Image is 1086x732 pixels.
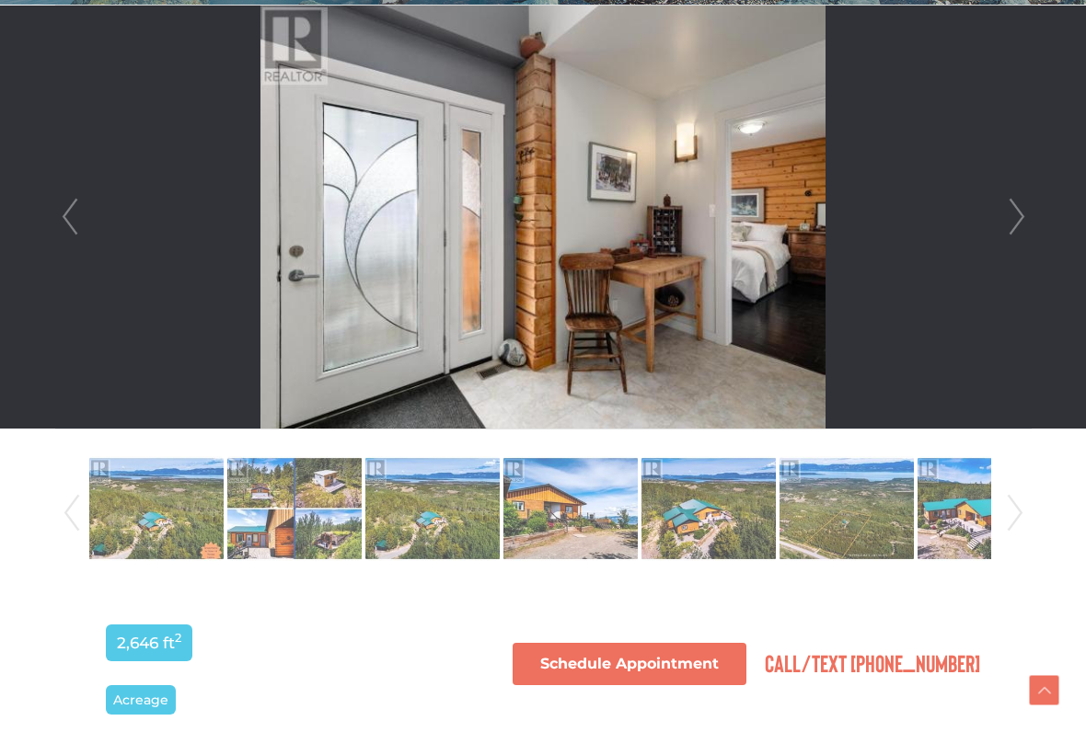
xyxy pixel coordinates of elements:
a: Next [1003,6,1031,429]
img: Property-28626389-Photo-3.jpg [365,456,500,561]
span: Call/Text [PHONE_NUMBER] [765,648,980,677]
span: Acreage [106,685,176,715]
sup: 2 [175,631,181,645]
a: Next [1001,451,1029,576]
img: Property-28626389-Photo-5.jpg [641,456,776,561]
span: Schedule Appointment [540,657,719,671]
a: Prev [56,6,84,429]
a: Schedule Appointment [513,643,746,685]
img: Property-28626389-Photo-6.jpg [780,456,914,561]
img: Property-28626389-Photo-7.jpg [918,456,1052,561]
img: Property-28626389-Photo-1.jpg [89,456,224,561]
span: 2,646 ft [106,624,192,661]
img: Property-28626389-Photo-4.jpg [503,456,638,561]
a: Prev [58,451,86,576]
img: 1745 North Klondike Highway, Whitehorse North, Yukon Y1A 7A2 - Photo 8 - 16640 [260,6,825,429]
img: Property-28626389-Photo-2.jpg [227,456,362,561]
